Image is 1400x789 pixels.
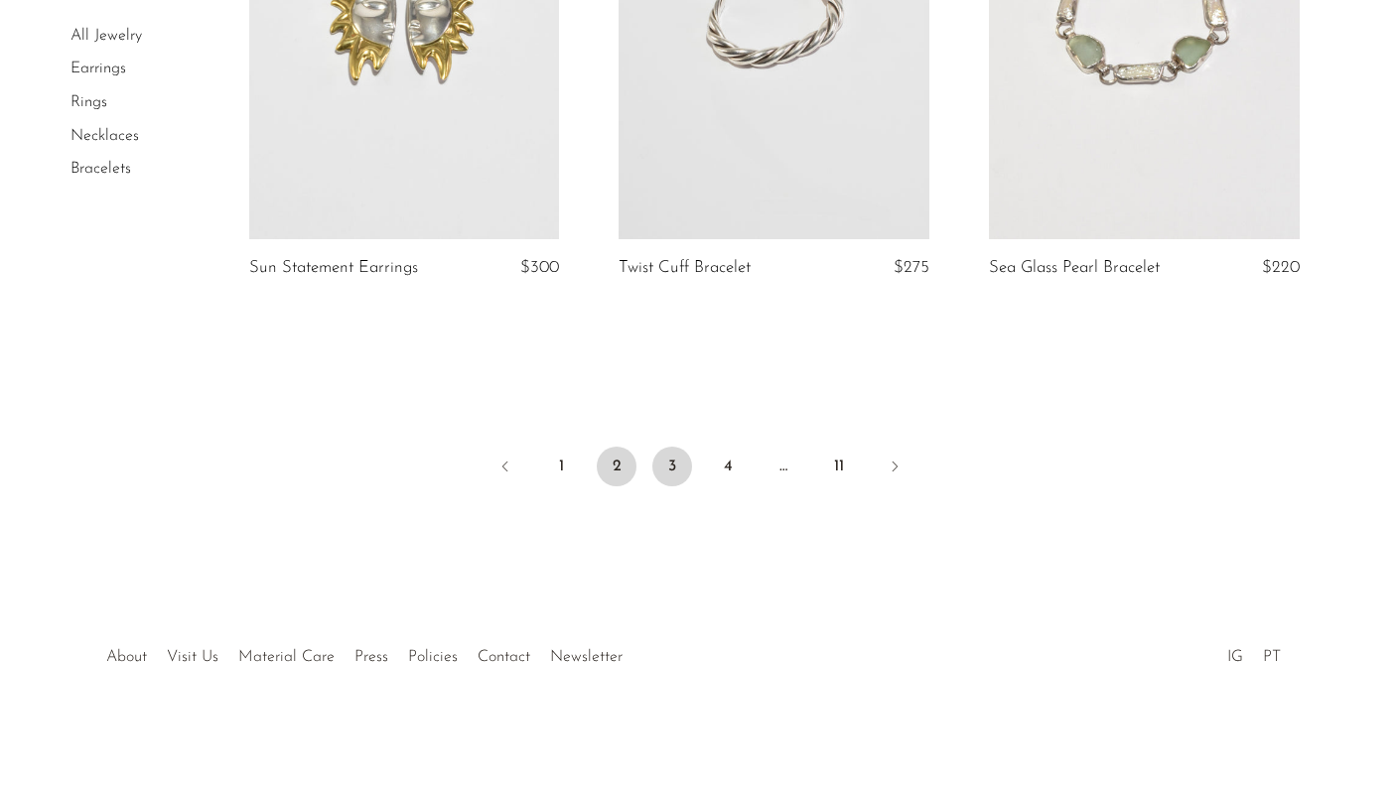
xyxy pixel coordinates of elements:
[354,649,388,665] a: Press
[478,649,530,665] a: Contact
[1263,649,1281,665] a: PT
[70,128,139,144] a: Necklaces
[541,447,581,486] a: 1
[238,649,335,665] a: Material Care
[1262,259,1300,276] span: $220
[819,447,859,486] a: 11
[652,447,692,486] a: 3
[96,633,632,671] ul: Quick links
[1217,633,1291,671] ul: Social Medias
[70,28,142,44] a: All Jewelry
[708,447,748,486] a: 4
[106,649,147,665] a: About
[70,161,131,177] a: Bracelets
[989,259,1160,277] a: Sea Glass Pearl Bracelet
[70,62,126,77] a: Earrings
[408,649,458,665] a: Policies
[70,94,107,110] a: Rings
[167,649,218,665] a: Visit Us
[894,259,929,276] span: $275
[875,447,914,490] a: Next
[764,447,803,486] span: …
[1227,649,1243,665] a: IG
[486,447,525,490] a: Previous
[249,259,418,277] a: Sun Statement Earrings
[597,447,636,486] span: 2
[520,259,559,276] span: $300
[619,259,751,277] a: Twist Cuff Bracelet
